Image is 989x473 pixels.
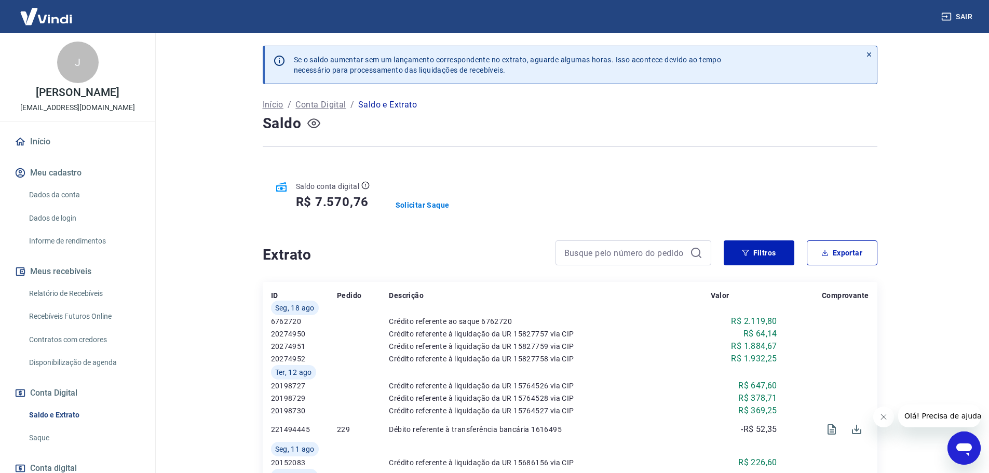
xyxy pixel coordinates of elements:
[738,404,777,417] p: R$ 369,25
[25,208,143,229] a: Dados de login
[271,354,337,364] p: 20274952
[731,353,777,365] p: R$ 1.932,25
[389,393,710,403] p: Crédito referente à liquidação da UR 15764528 via CIP
[807,240,877,265] button: Exportar
[288,99,291,111] p: /
[275,303,315,313] span: Seg, 18 ago
[25,352,143,373] a: Disponibilização de agenda
[271,424,337,435] p: 221494445
[724,240,794,265] button: Filtros
[743,328,777,340] p: R$ 64,14
[263,99,283,111] a: Início
[389,329,710,339] p: Crédito referente à liquidação da UR 15827757 via CIP
[396,200,450,210] a: Solicitar Saque
[819,417,844,442] span: Visualizar
[295,99,346,111] a: Conta Digital
[25,184,143,206] a: Dados da conta
[731,315,777,328] p: R$ 2.119,80
[296,194,369,210] h5: R$ 7.570,76
[57,42,99,83] div: J
[271,381,337,391] p: 20198727
[6,7,87,16] span: Olá! Precisa de ajuda?
[822,290,869,301] p: Comprovante
[25,329,143,350] a: Contratos com credores
[25,283,143,304] a: Relatório de Recebíveis
[25,404,143,426] a: Saldo e Extrato
[296,181,360,192] p: Saldo conta digital
[12,130,143,153] a: Início
[271,406,337,416] p: 20198730
[271,393,337,403] p: 20198729
[271,290,278,301] p: ID
[263,113,302,134] h4: Saldo
[844,417,869,442] span: Download
[389,381,710,391] p: Crédito referente à liquidação da UR 15764526 via CIP
[738,380,777,392] p: R$ 647,60
[271,341,337,352] p: 20274951
[12,161,143,184] button: Meu cadastro
[25,231,143,252] a: Informe de rendimentos
[741,423,777,436] p: -R$ 52,35
[389,341,710,352] p: Crédito referente à liquidação da UR 15827759 via CIP
[12,382,143,404] button: Conta Digital
[12,260,143,283] button: Meus recebíveis
[564,245,686,261] input: Busque pelo número do pedido
[711,290,729,301] p: Valor
[271,329,337,339] p: 20274950
[358,99,417,111] p: Saldo e Extrato
[389,316,710,327] p: Crédito referente ao saque 6762720
[20,102,135,113] p: [EMAIL_ADDRESS][DOMAIN_NAME]
[389,424,710,435] p: Débito referente à transferência bancária 1616495
[275,444,315,454] span: Seg, 11 ago
[389,354,710,364] p: Crédito referente à liquidação da UR 15827758 via CIP
[337,290,361,301] p: Pedido
[12,1,80,32] img: Vindi
[263,245,543,265] h4: Extrato
[738,392,777,404] p: R$ 378,71
[350,99,354,111] p: /
[294,55,722,75] p: Se o saldo aumentar sem um lançamento correspondente no extrato, aguarde algumas horas. Isso acon...
[873,407,894,427] iframe: Fechar mensagem
[389,406,710,416] p: Crédito referente à liquidação da UR 15764527 via CIP
[25,306,143,327] a: Recebíveis Futuros Online
[731,340,777,353] p: R$ 1.884,67
[389,290,424,301] p: Descrição
[898,404,981,427] iframe: Mensagem da empresa
[939,7,977,26] button: Sair
[275,367,312,377] span: Ter, 12 ago
[271,316,337,327] p: 6762720
[36,87,119,98] p: [PERSON_NAME]
[738,456,777,469] p: R$ 226,60
[25,427,143,449] a: Saque
[389,457,710,468] p: Crédito referente à liquidação da UR 15686156 via CIP
[947,431,981,465] iframe: Botão para abrir a janela de mensagens
[337,424,389,435] p: 229
[271,457,337,468] p: 20152083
